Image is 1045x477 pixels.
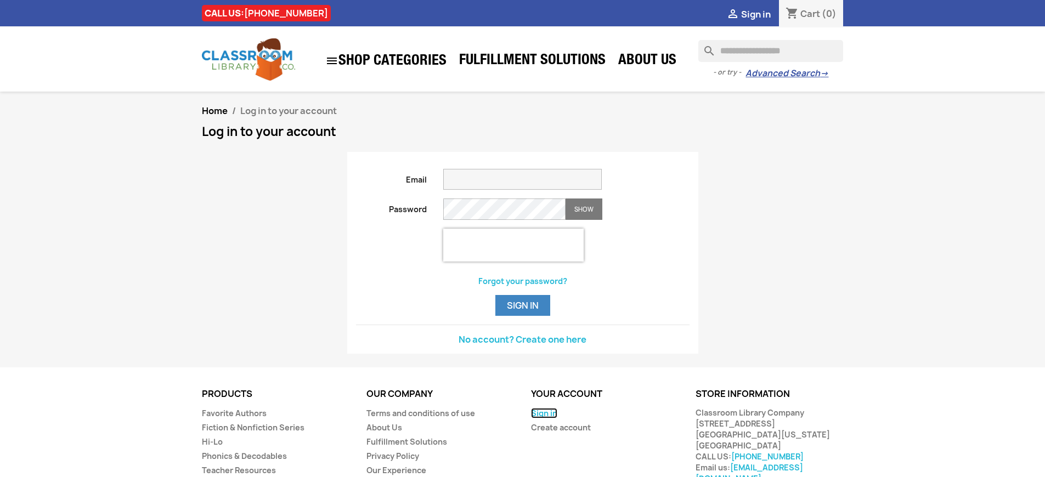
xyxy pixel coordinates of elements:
[366,451,419,461] a: Privacy Policy
[786,8,799,21] i: shopping_cart
[698,40,843,62] input: Search
[320,49,452,73] a: SHOP CATEGORIES
[348,198,436,215] label: Password
[613,50,682,72] a: About Us
[459,333,586,345] a: No account? Create one here
[741,8,771,20] span: Sign in
[531,422,591,433] a: Create account
[454,50,611,72] a: Fulfillment Solutions
[443,229,584,262] iframe: reCAPTCHA
[745,68,828,79] a: Advanced Search→
[348,169,436,185] label: Email
[202,422,304,433] a: Fiction & Nonfiction Series
[240,105,337,117] span: Log in to your account
[726,8,771,20] a:  Sign in
[366,389,515,399] p: Our company
[495,295,550,316] button: Sign in
[443,198,566,220] input: Password input
[366,422,402,433] a: About Us
[820,68,828,79] span: →
[366,436,447,447] a: Fulfillment Solutions
[713,67,745,78] span: - or try -
[244,7,328,19] a: [PHONE_NUMBER]
[800,8,820,20] span: Cart
[531,388,602,400] a: Your account
[366,465,426,475] a: Our Experience
[822,8,837,20] span: (0)
[731,451,804,462] a: [PHONE_NUMBER]
[202,105,228,117] a: Home
[202,38,295,81] img: Classroom Library Company
[478,276,567,286] a: Forgot your password?
[202,436,223,447] a: Hi-Lo
[698,40,711,53] i: search
[726,8,739,21] i: 
[696,389,844,399] p: Store information
[325,54,338,67] i: 
[566,198,602,220] button: Show
[202,465,276,475] a: Teacher Resources
[202,125,844,138] h1: Log in to your account
[202,389,350,399] p: Products
[202,408,267,418] a: Favorite Authors
[202,451,287,461] a: Phonics & Decodables
[202,5,331,21] div: CALL US:
[366,408,475,418] a: Terms and conditions of use
[531,408,557,418] a: Sign in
